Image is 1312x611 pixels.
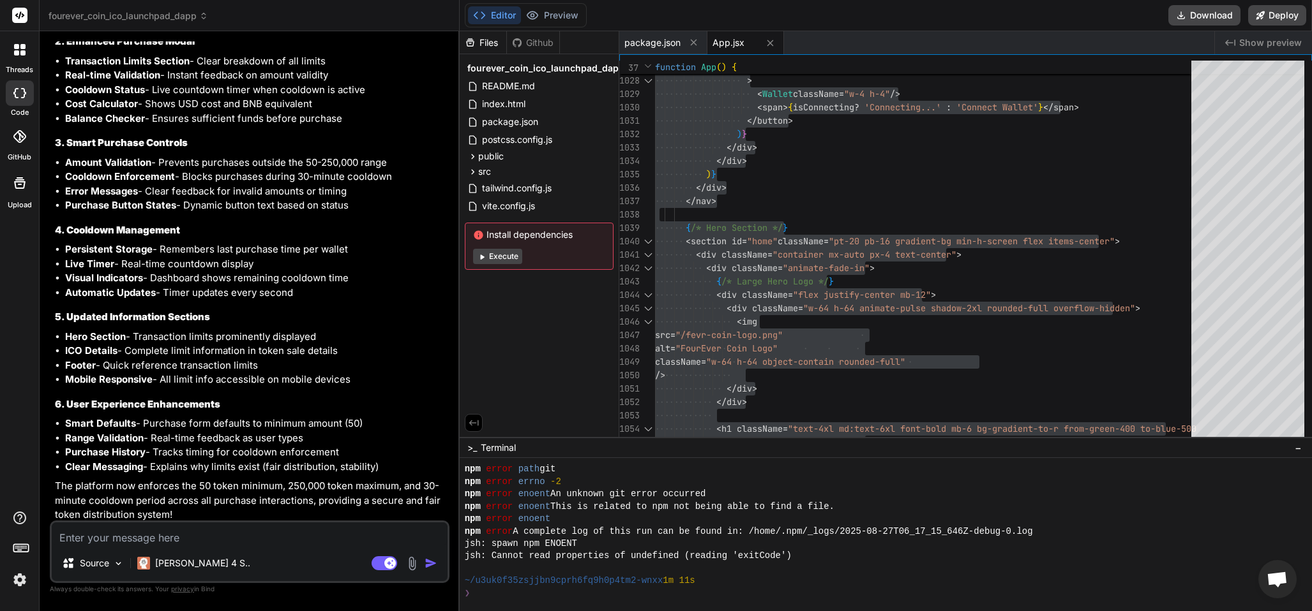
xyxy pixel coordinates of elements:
[481,114,539,129] span: package.json
[65,198,447,213] li: - Dynamic button text based on status
[752,383,757,394] span: >
[65,372,447,387] li: - All limit info accessible on mobile devices
[727,383,737,394] span: </
[171,585,194,593] span: privacy
[737,128,742,140] span: )
[65,112,145,124] strong: Balance Checker
[721,423,783,434] span: h1 className
[890,88,900,99] span: />
[742,128,747,140] span: }
[65,54,447,69] li: - Clear breakdown of all limits
[675,329,783,341] span: "/fevr-coin-logo.png"
[793,88,839,99] span: className
[788,289,793,300] span: =
[619,128,638,141] div: 1032
[619,275,638,288] div: 1043
[619,369,638,382] div: 1050
[465,463,481,475] span: npm
[716,436,870,448] span: bg-clip-text text-transparent"
[788,115,793,126] span: >
[473,249,522,264] button: Execute
[701,356,706,367] span: =
[155,557,250,570] p: [PERSON_NAME] 4 S..
[752,142,757,153] span: >
[465,476,481,488] span: npm
[65,416,447,431] li: - Purchase form defaults to minimum amount (50)
[762,88,793,99] span: Wallet
[757,88,762,99] span: <
[65,98,138,110] strong: Cost Calculator
[737,316,742,327] span: <
[619,395,638,409] div: 1052
[713,36,744,49] span: App.jsx
[864,101,941,113] span: 'Connecting...'
[55,136,188,149] strong: 3. Smart Purchase Controls
[619,342,638,355] div: 1048
[640,235,656,248] div: Click to collapse the range.
[701,249,767,260] span: div className
[65,170,175,182] strong: Cooldown Enforcement
[425,557,437,570] img: icon
[55,398,220,410] strong: 6. User Experience Enhancements
[481,180,553,196] span: tailwind.config.js
[711,262,778,274] span: div className
[727,142,737,153] span: </
[803,302,1059,314] span: "w-64 h-64 animate-pulse shadow-2xl rounded-full o
[465,501,481,513] span: npm
[619,248,638,261] div: 1041
[1115,235,1120,247] span: >
[854,101,859,113] span: ?
[788,101,793,113] span: {
[706,168,711,180] span: )
[65,460,447,475] li: - Explains why limits exist (fair distribution, stability)
[619,382,638,395] div: 1051
[65,112,447,126] li: - Ensures sufficient funds before purchase
[1059,302,1135,314] span: verflow-hidden"
[619,409,638,422] div: 1053
[465,488,481,500] span: npm
[65,69,160,81] strong: Real-time Validation
[619,141,638,154] div: 1033
[65,243,153,255] strong: Persistent Storage
[550,501,834,513] span: This is related to npm not being able to find a file.
[824,235,829,247] span: =
[465,587,471,600] span: ❯
[793,101,854,113] span: isConnecting
[1043,101,1053,113] span: </
[737,142,752,153] span: div
[465,538,577,550] span: jsh: spawn npm ENOENT
[1135,302,1140,314] span: >
[619,195,638,208] div: 1037
[747,235,778,247] span: "home"
[65,55,190,67] strong: Transaction Limits Section
[481,132,554,147] span: postcss.config.js
[1292,438,1304,458] button: −
[619,61,638,75] span: 37
[870,262,875,274] span: >
[844,88,890,99] span: "w-4 h-4"
[65,344,117,357] strong: ICO Details
[518,463,540,475] span: path
[716,396,727,408] span: </
[468,6,521,24] button: Editor
[655,329,670,341] span: src
[6,64,33,75] label: threads
[716,155,727,166] span: </
[640,315,656,328] div: Click to collapse the range.
[55,311,210,323] strong: 5. Updated Information Sections
[696,182,706,193] span: </
[65,445,447,460] li: - Tracks timing for cooldown enforcement
[773,249,956,260] span: "container mx-auto px-4 text-center"
[742,396,747,408] span: >
[762,101,783,113] span: span
[829,235,1084,247] span: "pt-20 pb-16 gradient-bg min-h-screen flex items-c
[670,342,675,354] span: =
[706,182,721,193] span: div
[655,369,665,381] span: />
[701,61,716,73] span: App
[550,476,561,488] span: -2
[65,271,447,286] li: - Dashboard shows remaining cooldown time
[640,248,656,261] div: Click to collapse the range.
[465,526,481,538] span: npm
[1258,560,1297,598] a: Open chat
